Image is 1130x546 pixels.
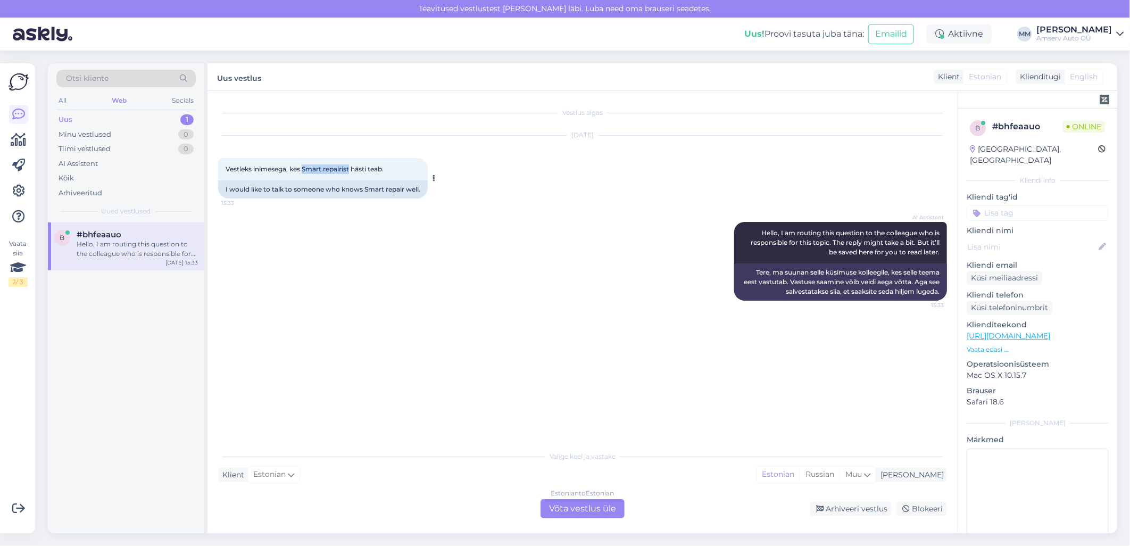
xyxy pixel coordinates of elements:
div: Socials [170,94,196,107]
div: Arhiveeritud [59,188,102,198]
span: b [976,124,981,132]
span: AI Assistent [904,213,944,221]
input: Lisa tag [967,205,1109,221]
span: Estonian [253,469,286,481]
div: Klient [218,469,244,481]
input: Lisa nimi [967,241,1096,253]
img: zendesk [1100,95,1109,104]
div: Web [110,94,129,107]
div: MM [1017,27,1032,42]
div: Tere, ma suunan selle küsimuse kolleegile, kes selle teema eest vastutab. Vastuse saamine võib ve... [734,263,947,301]
div: AI Assistent [59,159,98,169]
a: [URL][DOMAIN_NAME] [967,331,1050,341]
span: #bhfeaauo [77,230,121,239]
div: # bhfeaauo [992,120,1062,133]
div: Kõik [59,173,74,184]
div: Võta vestlus üle [541,499,625,518]
p: Klienditeekond [967,319,1109,330]
span: 15:33 [221,199,261,207]
div: Vestlus algas [218,108,947,118]
div: Proovi tasuta juba täna: [744,28,864,40]
p: Operatsioonisüsteem [967,359,1109,370]
div: Tiimi vestlused [59,144,111,154]
label: Uus vestlus [217,70,261,84]
span: 15:33 [904,301,944,309]
div: [DATE] [218,130,947,140]
span: Muu [845,469,862,479]
div: Vaata siia [9,239,28,287]
div: [PERSON_NAME] [1036,26,1112,34]
p: Kliendi email [967,260,1109,271]
p: Vaata edasi ... [967,345,1109,354]
div: Arhiveeri vestlus [810,502,892,516]
div: Küsi meiliaadressi [967,271,1042,285]
div: [PERSON_NAME] [876,469,944,481]
div: Aktiivne [927,24,992,44]
button: Emailid [868,24,914,44]
span: Vestleks inimesega, kes Smart repairist hästi teab. [226,165,384,173]
div: 0 [178,144,194,154]
span: Estonian [969,71,1001,82]
div: All [56,94,69,107]
div: Blokeeri [896,502,947,516]
div: Valige keel ja vastake [218,452,947,461]
div: Uus [59,114,72,125]
p: Märkmed [967,434,1109,445]
span: Uued vestlused [102,206,151,216]
div: Estonian [757,467,800,483]
span: Hello, I am routing this question to the colleague who is responsible for this topic. The reply m... [751,229,941,256]
div: Hello, I am routing this question to the colleague who is responsible for this topic. The reply m... [77,239,198,259]
div: [GEOGRAPHIC_DATA], [GEOGRAPHIC_DATA] [970,144,1098,166]
div: Amserv Auto OÜ [1036,34,1112,43]
span: b [60,234,65,242]
div: [DATE] 15:33 [165,259,198,267]
b: Uus! [744,29,765,39]
div: Estonian to Estonian [551,489,614,498]
div: 0 [178,129,194,140]
span: English [1070,71,1098,82]
div: Küsi telefoninumbrit [967,301,1052,315]
p: Kliendi tag'id [967,192,1109,203]
p: Brauser [967,385,1109,396]
p: Safari 18.6 [967,396,1109,408]
span: Otsi kliente [66,73,109,84]
span: Online [1062,121,1106,133]
div: 2 / 3 [9,277,28,287]
div: Minu vestlused [59,129,111,140]
p: Mac OS X 10.15.7 [967,370,1109,381]
div: Kliendi info [967,176,1109,185]
div: [PERSON_NAME] [967,418,1109,428]
div: 1 [180,114,194,125]
a: [PERSON_NAME]Amserv Auto OÜ [1036,26,1124,43]
p: Kliendi nimi [967,225,1109,236]
div: I would like to talk to someone who knows Smart repair well. [218,180,428,198]
div: Klient [934,71,960,82]
p: Kliendi telefon [967,289,1109,301]
div: Russian [800,467,840,483]
img: Askly Logo [9,72,29,92]
div: Klienditugi [1016,71,1061,82]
